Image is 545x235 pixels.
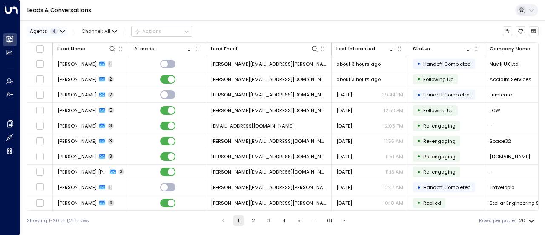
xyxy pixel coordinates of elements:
div: • [417,104,421,116]
span: 4 [50,29,58,34]
span: holly@space32.com [211,138,327,145]
div: 20 [519,215,536,226]
button: Archived Leads [529,26,539,36]
span: Toggle select row [36,137,44,145]
span: 9 [108,200,114,206]
span: Yesterday [336,200,352,206]
span: Toggle select row [36,75,44,84]
div: Button group with a nested menu [131,26,192,36]
span: Jonathan Daniels [57,200,97,206]
div: • [417,58,421,70]
span: Jose Gene [57,168,107,175]
span: Toggle select row [36,90,44,99]
p: 12:05 PM [383,122,403,129]
span: Channel: [79,26,120,36]
span: Toggle select row [36,122,44,130]
span: 1 [108,61,112,67]
span: curtis.whiteside@nuvik.co.uk [211,61,327,67]
span: Following Up [423,76,453,83]
div: Last Interacted [336,45,395,53]
div: Lead Email [211,45,318,53]
button: Go to page 3 [264,215,274,226]
span: Nuvik UK Ltd [490,61,519,67]
span: 3 [118,169,124,175]
span: Neil [57,76,97,83]
span: jonathan.daniels@stellar-engineering.co.uk [211,200,327,206]
span: Toggle select row [36,183,44,191]
div: Lead Name [57,45,116,53]
span: LCW [490,107,500,114]
button: Go to next page [339,215,350,226]
button: Go to page 5 [294,215,304,226]
span: Toggle select row [36,168,44,176]
div: Lead Email [211,45,237,53]
p: 10:18 AM [383,200,403,206]
span: 2 [108,92,114,98]
span: nimalis@hotmail.com [211,122,294,129]
div: Showing 1-20 of 1,217 rows [27,217,89,224]
button: Actions [131,26,192,36]
div: • [417,182,421,193]
span: lucy@lcwconsulting.co.uk [211,107,327,114]
button: Go to page 4 [279,215,289,226]
span: Lumicare [490,91,512,98]
span: hnhaccountax.co.uk [490,153,530,160]
div: • [417,151,421,162]
span: about 3 hours ago [336,61,381,67]
div: AI mode [134,45,193,53]
span: Yesterday [336,107,352,114]
span: Lucy Williams [57,107,97,114]
a: Leads & Conversations [27,6,91,14]
span: Toggle select row [36,60,44,68]
span: Agents [30,29,47,34]
button: Customize [503,26,513,36]
span: Yesterday [336,153,352,160]
span: 1 [108,185,112,191]
span: Syed Khurram [57,153,97,160]
div: • [417,135,421,147]
span: Yesterday [336,168,352,175]
button: Channel:All [79,26,120,36]
span: Acclaim Services [490,76,531,83]
div: • [417,197,421,209]
p: 12:53 PM [384,107,403,114]
span: Toggle select all [36,45,44,53]
span: Following Up [423,107,453,114]
div: • [417,73,421,85]
p: 10:47 AM [383,184,403,191]
div: • [417,166,421,178]
span: All [104,29,110,34]
span: Yesterday [336,138,352,145]
p: 11:51 AM [385,153,403,160]
span: about 3 hours ago [336,76,381,83]
p: 09:44 PM [381,91,403,98]
div: … [309,215,319,226]
span: 3 [108,154,114,160]
span: Trigger [423,138,456,145]
button: Agents4 [27,26,67,36]
p: 11:55 AM [384,138,403,145]
span: 3 [108,138,114,144]
span: Curtis [57,61,97,67]
button: Go to page 2 [249,215,259,226]
span: neil.acclaim@icloud.com [211,76,327,83]
span: Ben White [57,138,97,145]
div: Status [413,45,430,53]
span: Space32 [490,138,511,145]
button: page 1 [233,215,244,226]
span: Trigger [423,122,456,129]
div: Status [413,45,472,53]
span: Toggle select row [36,106,44,115]
span: Steve [57,91,97,98]
span: Toggle select row [36,152,44,161]
span: Yesterday [336,122,352,129]
span: 5 [108,107,114,113]
div: AI mode [134,45,155,53]
span: Nimali Samarasekara [57,122,97,129]
span: Handoff Completed [423,184,471,191]
span: Yesterday [336,184,352,191]
span: khurram@hnhaccountax.co.uk [211,153,327,160]
p: 11:13 AM [385,168,403,175]
nav: pagination navigation [218,215,350,226]
span: s.radford@lumicare.one [211,91,327,98]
